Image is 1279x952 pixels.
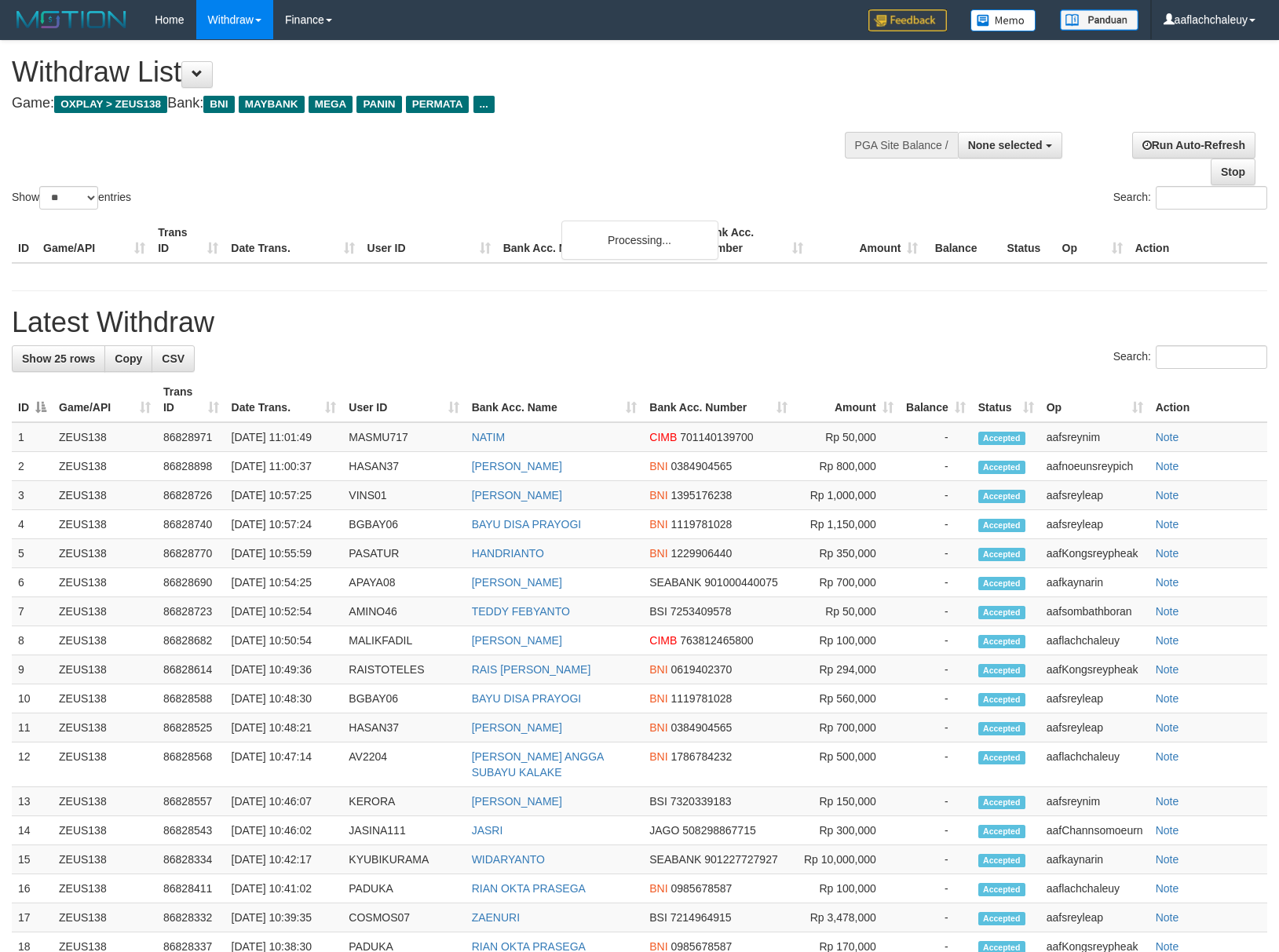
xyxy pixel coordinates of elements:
[900,684,972,713] td: -
[649,911,667,924] span: BSI
[794,816,900,845] td: Rp 300,000
[157,422,225,452] td: 86828971
[225,481,343,510] td: [DATE] 10:57:25
[978,825,1025,838] span: Accepted
[1156,186,1267,210] input: Search:
[342,626,465,655] td: MALIKFADIL
[157,597,225,626] td: 86828723
[1056,218,1129,263] th: Op
[794,874,900,903] td: Rp 100,000
[1156,882,1179,895] a: Note
[794,378,900,422] th: Amount: activate to sort column ascending
[1156,576,1179,589] a: Note
[794,452,900,481] td: Rp 800,000
[53,845,157,874] td: ZEUS138
[1156,795,1179,808] a: Note
[472,882,586,895] a: RIAN OKTA PRASEGA
[12,874,53,903] td: 16
[472,547,544,560] a: HANDRIANTO
[12,787,53,816] td: 13
[342,568,465,597] td: APAYA08
[900,539,972,568] td: -
[12,597,53,626] td: 7
[472,576,562,589] a: [PERSON_NAME]
[53,422,157,452] td: ZEUS138
[12,816,53,845] td: 14
[649,576,701,589] span: SEABANK
[978,693,1025,706] span: Accepted
[671,663,733,676] span: Copy 0619402370 to clipboard
[978,722,1025,735] span: Accepted
[958,132,1062,159] button: None selected
[868,9,947,31] img: Feedback.jpg
[53,787,157,816] td: ZEUS138
[900,510,972,539] td: -
[225,655,343,684] td: [DATE] 10:49:36
[225,713,343,742] td: [DATE] 10:48:21
[225,539,343,568] td: [DATE] 10:55:59
[342,787,465,816] td: KERORA
[794,510,900,539] td: Rp 1,150,000
[54,96,167,113] span: OXPLAY > ZEUS138
[1156,431,1179,443] a: Note
[12,903,53,932] td: 17
[472,911,520,924] a: ZAENURI
[342,713,465,742] td: HASAN37
[472,605,570,618] a: TEDDY FEBYANTO
[342,845,465,874] td: KYUBIKURAMA
[53,816,157,845] td: ZEUS138
[671,692,733,705] span: Copy 1119781028 to clipboard
[53,378,157,422] th: Game/API: activate to sort column ascending
[225,218,360,263] th: Date Trans.
[497,218,695,263] th: Bank Acc. Name
[53,452,157,481] td: ZEUS138
[12,713,53,742] td: 11
[472,692,582,705] a: BAYU DISA PRAYOGI
[104,345,152,372] a: Copy
[682,824,755,837] span: Copy 508298867715 to clipboard
[1156,750,1179,763] a: Note
[53,655,157,684] td: ZEUS138
[12,568,53,597] td: 6
[794,597,900,626] td: Rp 50,000
[1156,911,1179,924] a: Note
[53,597,157,626] td: ZEUS138
[472,460,562,472] a: [PERSON_NAME]
[39,186,98,210] select: Showentries
[1060,9,1138,31] img: panduan.png
[53,713,157,742] td: ZEUS138
[649,547,667,560] span: BNI
[12,307,1267,338] h1: Latest Withdraw
[342,510,465,539] td: BGBAY06
[12,186,131,210] label: Show entries
[239,96,305,113] span: MAYBANK
[900,787,972,816] td: -
[978,751,1025,764] span: Accepted
[157,655,225,684] td: 86828614
[1040,510,1149,539] td: aafsreyleap
[342,481,465,510] td: VINS01
[342,816,465,845] td: JASINA111
[978,883,1025,896] span: Accepted
[53,626,157,655] td: ZEUS138
[1000,218,1055,263] th: Status
[794,422,900,452] td: Rp 50,000
[1156,853,1179,866] a: Note
[900,626,972,655] td: -
[225,684,343,713] td: [DATE] 10:48:30
[1040,874,1149,903] td: aaflachchaleuy
[978,606,1025,619] span: Accepted
[342,655,465,684] td: RAISTOTELES
[225,816,343,845] td: [DATE] 10:46:02
[794,568,900,597] td: Rp 700,000
[978,519,1025,532] span: Accepted
[162,352,185,365] span: CSV
[695,218,809,263] th: Bank Acc. Number
[900,568,972,597] td: -
[1040,713,1149,742] td: aafsreyleap
[225,568,343,597] td: [DATE] 10:54:25
[472,721,562,734] a: [PERSON_NAME]
[561,221,718,260] div: Processing...
[649,795,667,808] span: BSI
[649,853,701,866] span: SEABANK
